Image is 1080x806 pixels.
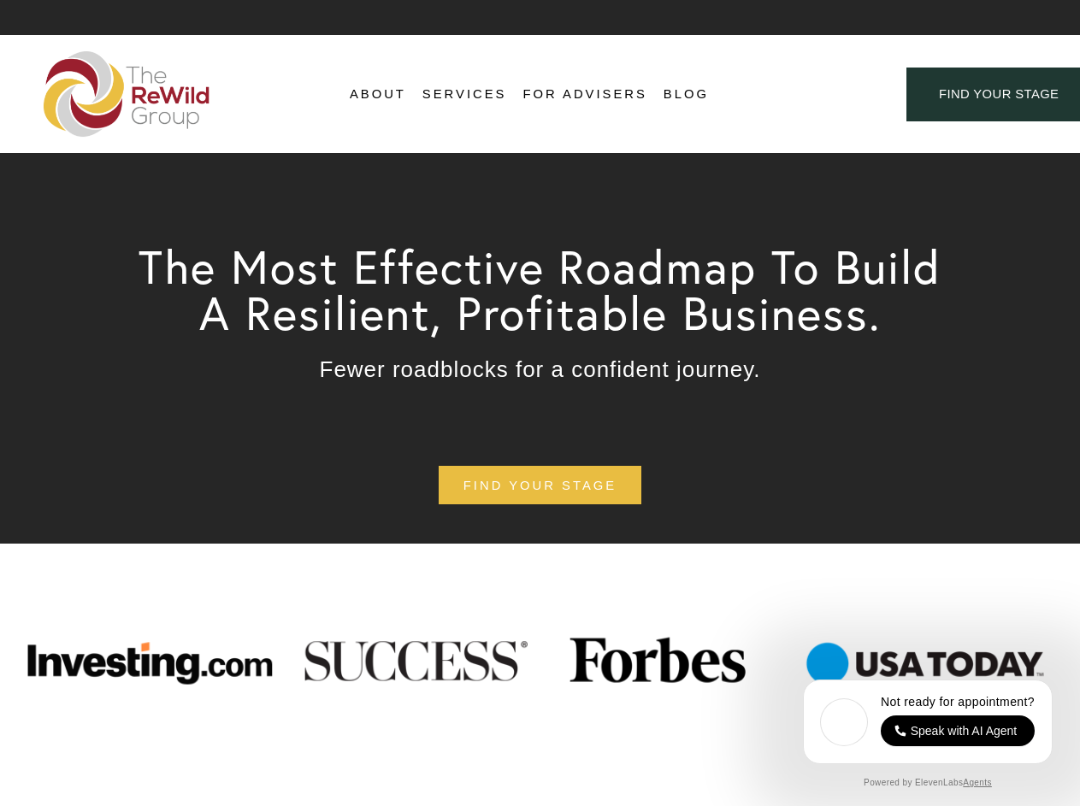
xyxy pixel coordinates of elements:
[350,82,406,108] a: folder dropdown
[350,83,406,106] span: About
[522,82,646,108] a: For Advisers
[439,466,641,504] a: find your stage
[422,82,507,108] a: folder dropdown
[44,51,211,137] img: The ReWild Group
[664,82,709,108] a: Blog
[139,238,956,342] span: The Most Effective Roadmap To Build A Resilient, Profitable Business.
[320,356,761,382] span: Fewer roadblocks for a confident journey.
[422,83,507,106] span: Services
